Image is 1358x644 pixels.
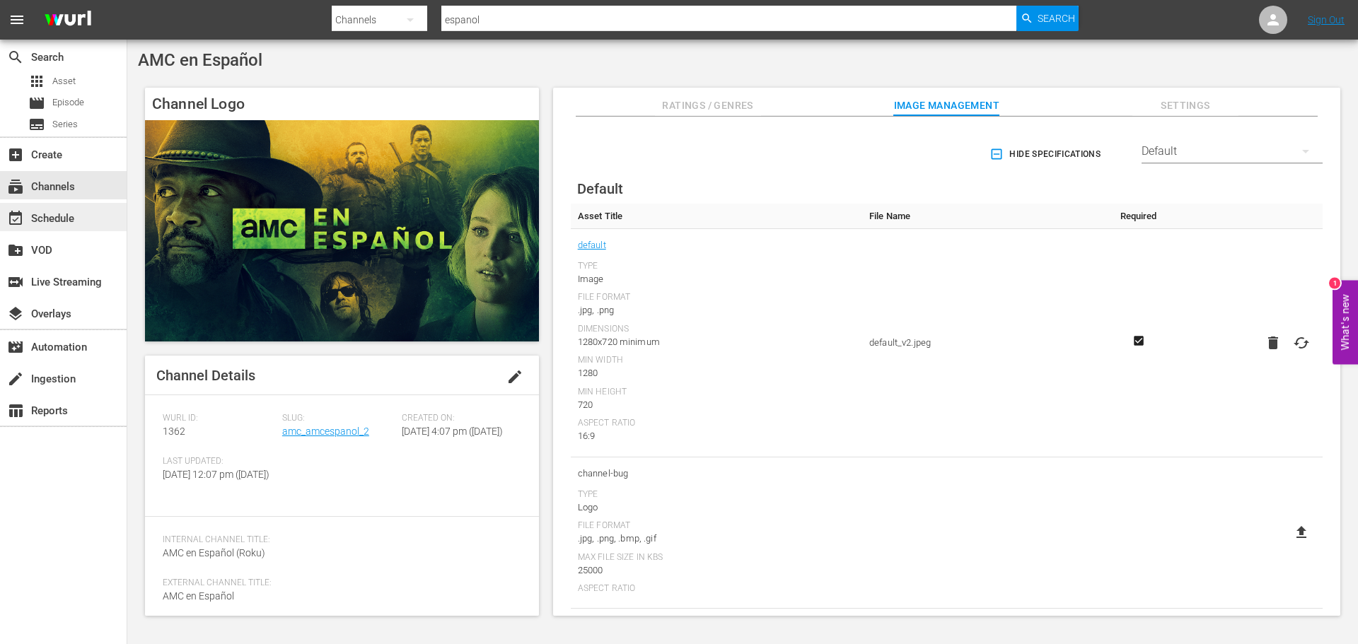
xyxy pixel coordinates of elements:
[506,368,523,385] span: edit
[7,210,24,227] span: Schedule
[163,413,275,424] span: Wurl ID:
[1142,131,1323,171] div: Default
[1038,6,1075,31] span: Search
[578,500,855,515] div: Logo
[7,49,24,66] span: Search
[578,272,855,286] div: Image
[7,274,24,291] span: Live Streaming
[987,134,1106,174] button: Hide Specifications
[655,97,761,115] span: Ratings / Genres
[145,88,539,120] h4: Channel Logo
[578,532,855,546] div: .jpg, .png, .bmp, .gif
[498,360,532,394] button: edit
[578,261,855,272] div: Type
[282,413,395,424] span: Slug:
[1016,6,1079,31] button: Search
[7,402,24,419] span: Reports
[578,335,855,349] div: 1280x720 minimum
[282,426,369,437] a: amc_amcespanol_2
[578,355,855,366] div: Min Width
[578,324,855,335] div: Dimensions
[578,236,606,254] a: default
[578,520,855,532] div: File Format
[578,418,855,429] div: Aspect Ratio
[578,616,855,634] span: Bits Tile
[578,429,855,443] div: 16:9
[163,590,234,602] span: AMC en Español
[28,116,45,133] span: Series
[52,117,78,131] span: Series
[571,204,862,229] th: Asset Title
[7,339,24,356] span: Automation
[578,366,855,380] div: 1280
[578,464,855,483] span: channel-bug
[163,456,275,467] span: Last Updated:
[578,552,855,563] div: Max File Size In Kbs
[163,469,269,480] span: [DATE] 12:07 pm ([DATE])
[7,370,24,387] span: Ingestion
[34,4,102,37] img: ans4CAIJ8jUAAAAAAAAAAAAAAAAAAAAAAAAgQb4GAAAAAAAAAAAAAAAAAAAAAAAAJMjXAAAAAAAAAAAAAAAAAAAAAAAAgAT5G...
[402,413,514,424] span: Created On:
[578,303,855,317] div: .jpg, .png
[578,292,855,303] div: File Format
[577,180,623,197] span: Default
[402,426,503,437] span: [DATE] 4:07 pm ([DATE])
[1329,277,1340,288] div: 1
[7,146,24,163] span: Create
[1308,14,1345,25] a: Sign Out
[1108,204,1169,229] th: Required
[7,178,24,195] span: Channels
[163,578,514,589] span: External Channel Title:
[52,95,84,110] span: Episode
[145,120,539,341] img: AMC en Español
[8,11,25,28] span: menu
[992,147,1101,162] span: Hide Specifications
[1333,280,1358,364] button: Open Feedback Widget
[138,50,262,70] span: AMC en Español
[7,242,24,259] span: VOD
[578,398,855,412] div: 720
[862,204,1108,229] th: File Name
[7,305,24,322] span: Overlays
[578,563,855,578] div: 25000
[163,426,185,437] span: 1362
[862,229,1108,457] td: default_v2.jpeg
[163,534,514,546] span: Internal Channel Title:
[1132,97,1238,115] span: Settings
[28,95,45,112] span: Episode
[163,547,265,558] span: AMC en Español (Roku)
[28,73,45,90] span: Asset
[578,387,855,398] div: Min Height
[52,74,76,88] span: Asset
[156,367,255,384] span: Channel Details
[578,489,855,500] div: Type
[578,583,855,595] div: Aspect Ratio
[1130,334,1147,347] svg: Required
[893,97,999,115] span: Image Management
